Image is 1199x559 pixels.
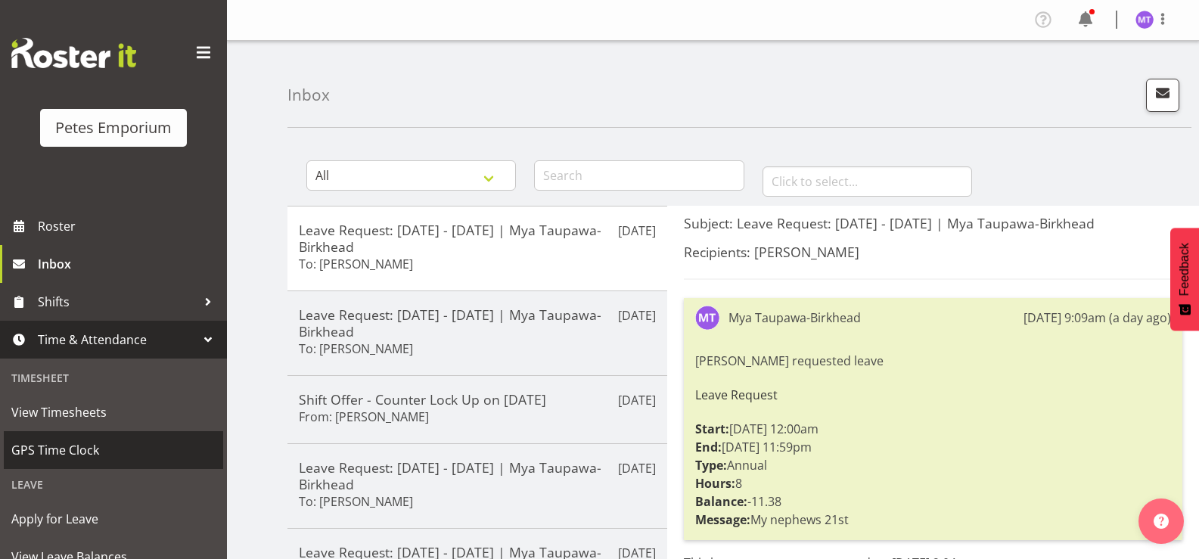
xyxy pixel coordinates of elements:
[695,511,750,528] strong: Message:
[4,362,223,393] div: Timesheet
[534,160,744,191] input: Search
[38,328,197,351] span: Time & Attendance
[695,457,727,474] strong: Type:
[287,86,330,104] h4: Inbox
[299,222,656,255] h5: Leave Request: [DATE] - [DATE] | Mya Taupawa-Birkhead
[1154,514,1169,529] img: help-xxl-2.png
[299,306,656,340] h5: Leave Request: [DATE] - [DATE] | Mya Taupawa-Birkhead
[4,431,223,469] a: GPS Time Clock
[695,493,747,510] strong: Balance:
[4,469,223,500] div: Leave
[618,222,656,240] p: [DATE]
[684,244,1182,260] h5: Recipients: [PERSON_NAME]
[38,253,219,275] span: Inbox
[684,215,1182,231] h5: Subject: Leave Request: [DATE] - [DATE] | Mya Taupawa-Birkhead
[1023,309,1171,327] div: [DATE] 9:09am (a day ago)
[11,439,216,461] span: GPS Time Clock
[299,391,656,408] h5: Shift Offer - Counter Lock Up on [DATE]
[4,500,223,538] a: Apply for Leave
[38,290,197,313] span: Shifts
[299,341,413,356] h6: To: [PERSON_NAME]
[299,459,656,492] h5: Leave Request: [DATE] - [DATE] | Mya Taupawa-Birkhead
[695,306,719,330] img: mya-taupawa-birkhead5814.jpg
[695,388,1171,402] h6: Leave Request
[695,439,722,455] strong: End:
[695,348,1171,533] div: [PERSON_NAME] requested leave [DATE] 12:00am [DATE] 11:59pm Annual 8 -11.38 My nephews 21st
[618,459,656,477] p: [DATE]
[4,393,223,431] a: View Timesheets
[1178,243,1191,296] span: Feedback
[1135,11,1154,29] img: mya-taupawa-birkhead5814.jpg
[1170,228,1199,331] button: Feedback - Show survey
[38,215,219,238] span: Roster
[299,256,413,272] h6: To: [PERSON_NAME]
[299,494,413,509] h6: To: [PERSON_NAME]
[695,475,735,492] strong: Hours:
[299,409,429,424] h6: From: [PERSON_NAME]
[55,116,172,139] div: Petes Emporium
[11,401,216,424] span: View Timesheets
[11,508,216,530] span: Apply for Leave
[11,38,136,68] img: Rosterit website logo
[728,309,861,327] div: Mya Taupawa-Birkhead
[618,306,656,325] p: [DATE]
[695,421,729,437] strong: Start:
[618,391,656,409] p: [DATE]
[763,166,972,197] input: Click to select...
